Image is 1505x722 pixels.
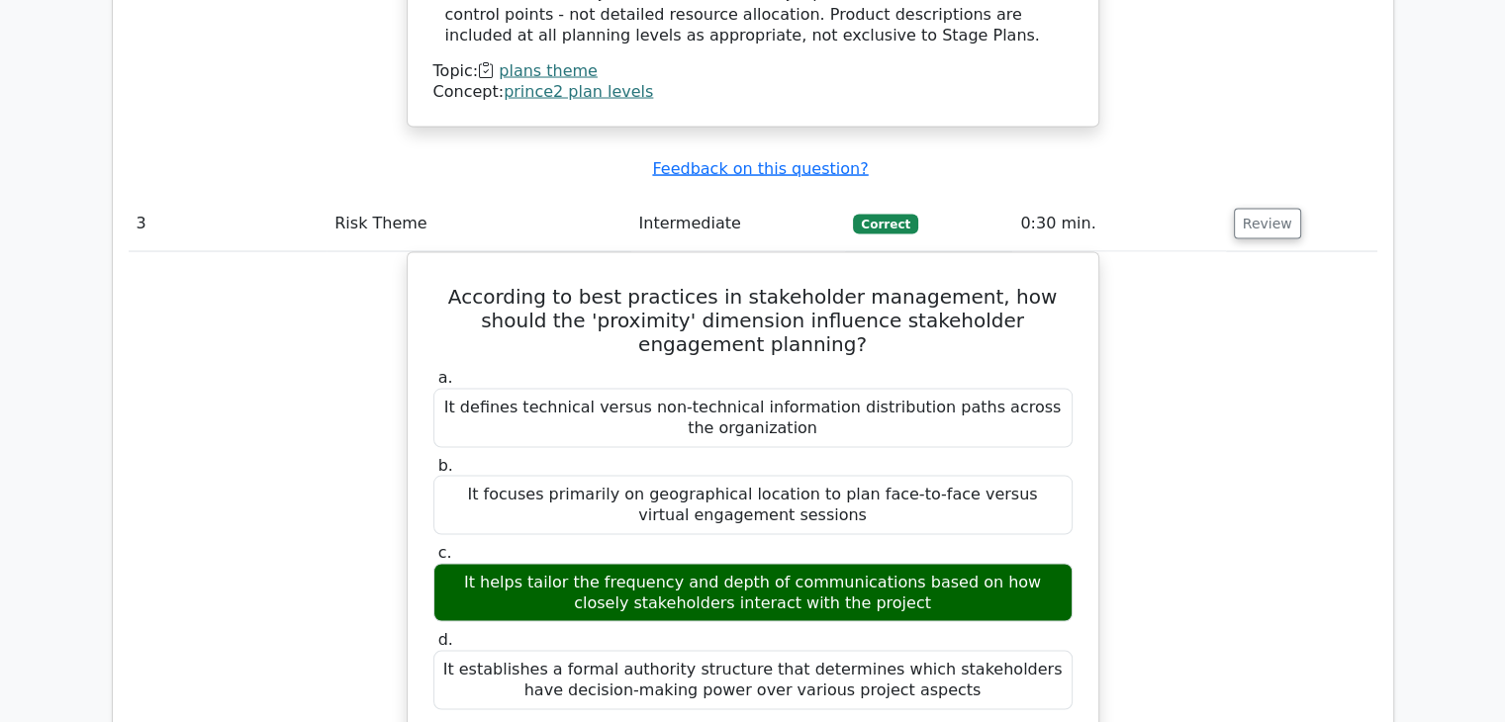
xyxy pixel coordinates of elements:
[433,650,1073,709] div: It establishes a formal authority structure that determines which stakeholders have decision-maki...
[1234,208,1301,238] button: Review
[433,475,1073,534] div: It focuses primarily on geographical location to plan face-to-face versus virtual engagement sess...
[504,81,653,100] a: prince2 plan levels
[433,60,1073,81] div: Topic:
[1012,195,1225,251] td: 0:30 min.
[853,214,917,233] span: Correct
[327,195,630,251] td: Risk Theme
[433,388,1073,447] div: It defines technical versus non-technical information distribution paths across the organization
[438,542,452,561] span: c.
[631,195,846,251] td: Intermediate
[433,563,1073,622] div: It helps tailor the frequency and depth of communications based on how closely stakeholders inter...
[438,629,453,648] span: d.
[431,284,1075,355] h5: According to best practices in stakeholder management, how should the 'proximity' dimension influ...
[438,367,453,386] span: a.
[433,81,1073,102] div: Concept:
[129,195,328,251] td: 3
[652,158,868,177] a: Feedback on this question?
[499,60,598,79] a: plans theme
[438,455,453,474] span: b.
